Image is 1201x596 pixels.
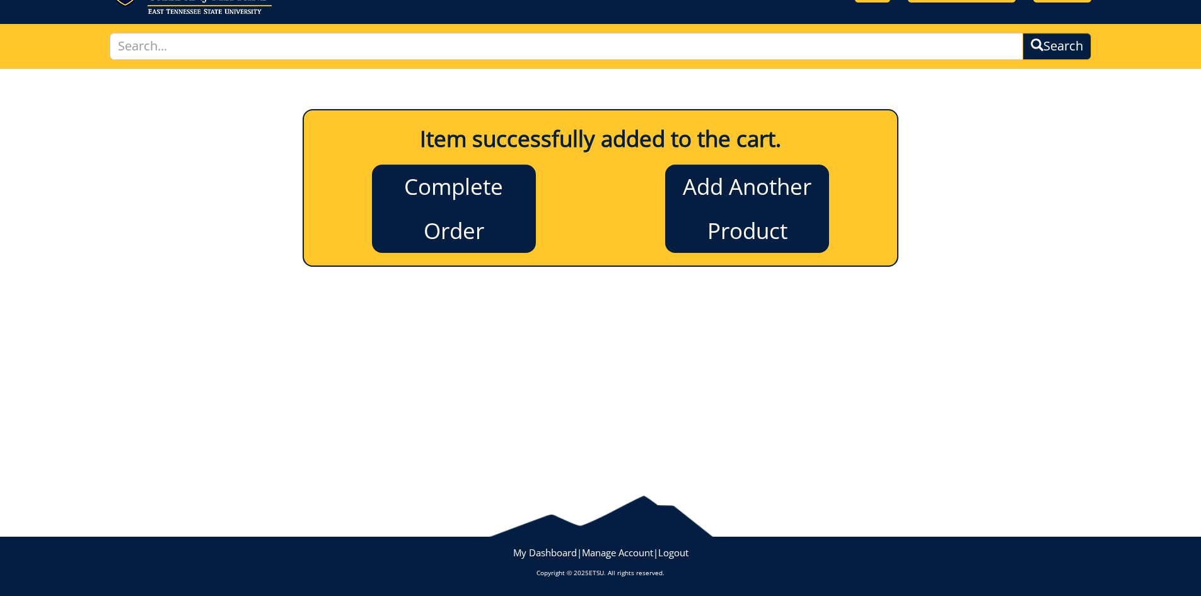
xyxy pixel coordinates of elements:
a: Add Another Product [665,165,829,253]
a: Logout [658,546,688,559]
input: Search... [110,33,1024,60]
a: ETSU [589,568,604,577]
b: Item successfully added to the cart. [420,124,781,153]
button: Search [1023,33,1091,60]
a: Manage Account [582,546,653,559]
a: Complete Order [372,165,536,253]
a: My Dashboard [513,546,577,559]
